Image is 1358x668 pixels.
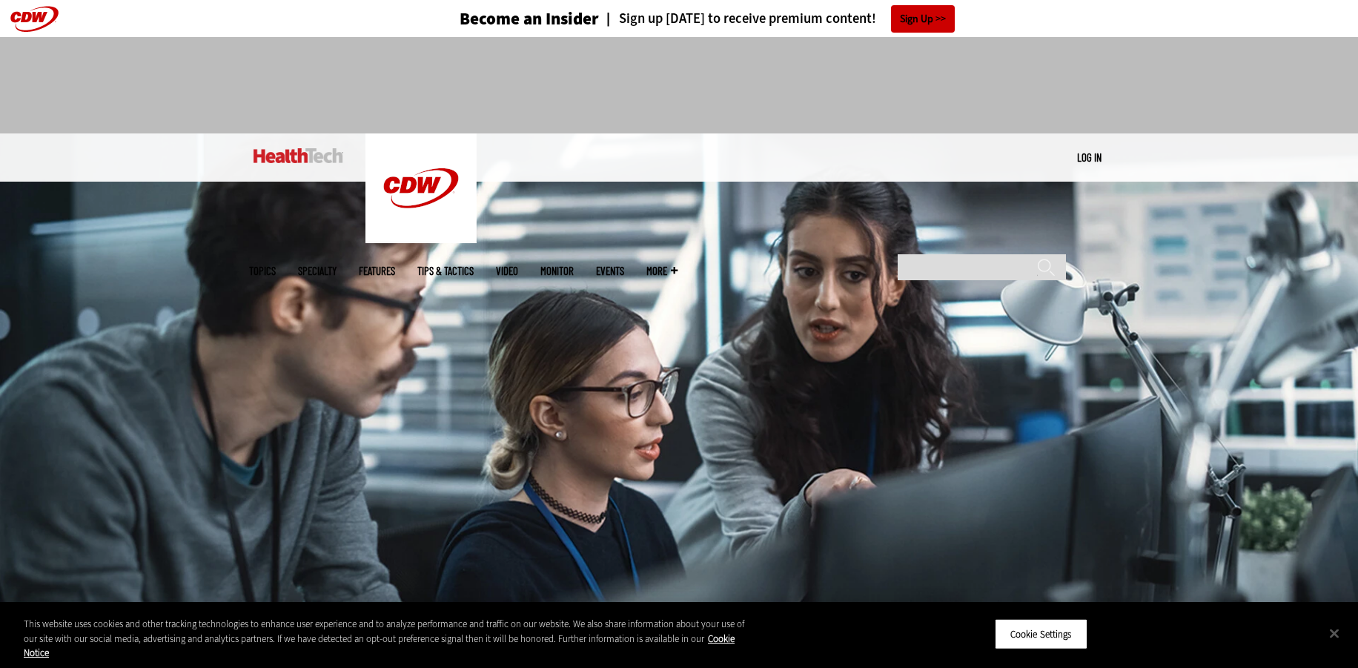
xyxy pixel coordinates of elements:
span: Specialty [298,265,337,277]
img: Home [365,133,477,243]
button: Cookie Settings [995,618,1087,649]
a: Events [596,265,624,277]
a: More information about your privacy [24,632,735,660]
span: More [646,265,678,277]
h3: Become an Insider [460,10,599,27]
a: Sign up [DATE] to receive premium content! [599,12,876,26]
a: Video [496,265,518,277]
a: CDW [365,231,477,247]
div: This website uses cookies and other tracking technologies to enhance user experience and to analy... [24,617,747,661]
div: User menu [1077,150,1102,165]
a: Tips & Tactics [417,265,474,277]
a: Sign Up [891,5,955,33]
a: Become an Insider [404,10,599,27]
iframe: advertisement [409,52,949,119]
span: Topics [249,265,276,277]
a: MonITor [540,265,574,277]
button: Close [1318,617,1351,649]
a: Log in [1077,151,1102,164]
img: Home [254,148,343,163]
a: Features [359,265,395,277]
